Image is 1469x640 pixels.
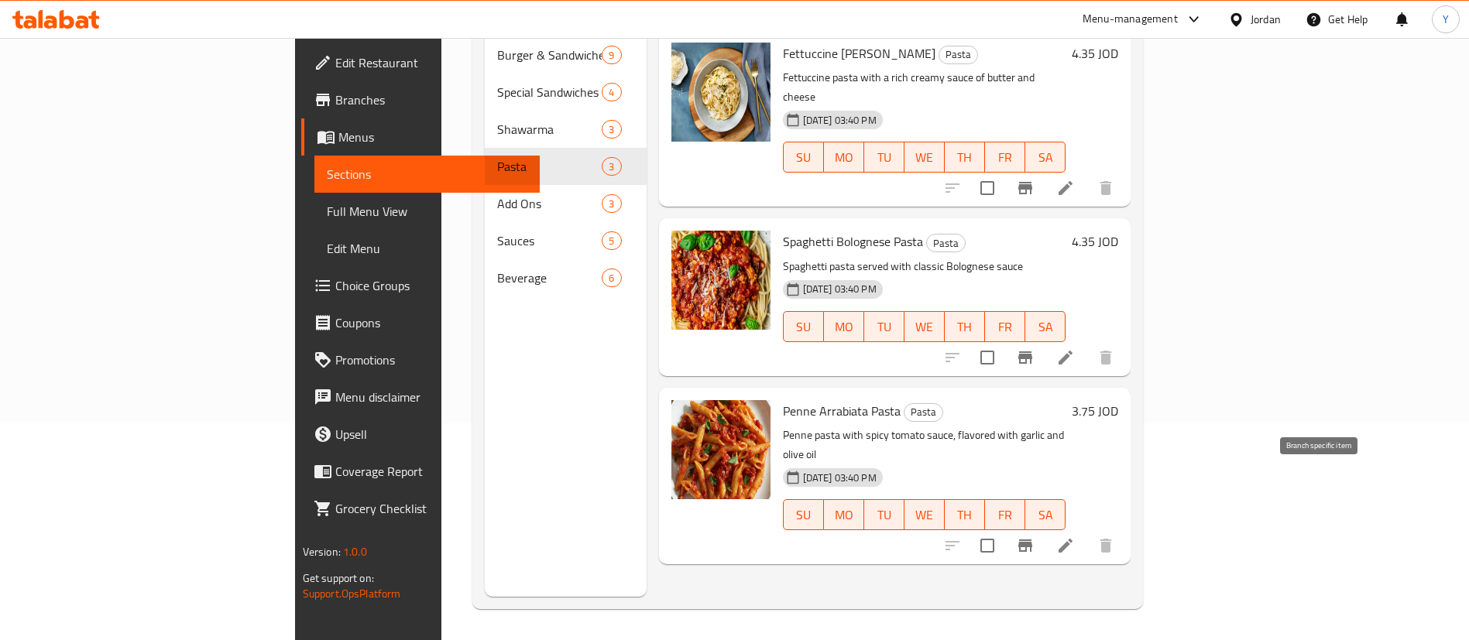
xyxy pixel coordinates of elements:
span: Menu disclaimer [335,388,528,406]
button: SA [1025,142,1066,173]
div: Shawarma3 [485,111,647,148]
span: 3 [602,197,620,211]
button: SU [783,311,824,342]
a: Menus [301,118,541,156]
span: Grocery Checklist [335,499,528,518]
div: items [602,83,621,101]
span: 6 [602,271,620,286]
span: FR [991,146,1019,169]
h6: 4.35 JOD [1072,43,1118,64]
a: Full Menu View [314,193,541,230]
span: MO [830,146,858,169]
span: Full Menu View [327,202,528,221]
span: FR [991,316,1019,338]
span: SA [1031,504,1059,526]
a: Edit menu item [1056,348,1075,367]
button: SU [783,499,824,530]
span: Select to update [971,529,1004,562]
span: Sections [327,165,528,183]
p: Penne pasta with spicy tomato sauce, flavored with garlic and olive oil [783,426,1066,464]
span: Edit Menu [327,239,528,258]
div: Menu-management [1083,10,1178,29]
a: Edit Menu [314,230,541,267]
button: SU [783,142,824,173]
span: Shawarma [497,120,602,139]
div: Sauces5 [485,222,647,259]
div: Pasta [939,46,978,64]
span: SU [790,504,818,526]
span: TH [951,146,979,169]
span: Version: [303,542,341,562]
span: 3 [602,159,620,174]
span: Coupons [335,313,528,332]
span: SA [1031,316,1059,338]
div: Burger & Sandwiches [497,46,602,64]
span: Spaghetti Bolognese Pasta [783,230,923,253]
span: TU [870,504,898,526]
span: Y [1443,11,1449,28]
span: Pasta [904,403,942,421]
button: WE [904,499,945,530]
span: TH [951,504,979,526]
div: Sauces [497,231,602,250]
span: Upsell [335,425,528,443]
button: MO [824,499,864,530]
span: Penne Arrabiata Pasta [783,399,901,423]
button: delete [1087,527,1124,564]
button: WE [904,311,945,342]
h6: 3.75 JOD [1072,400,1118,422]
a: Coverage Report [301,453,541,490]
button: SA [1025,499,1066,530]
a: Edit menu item [1056,179,1075,197]
div: Jordan [1251,11,1281,28]
button: MO [824,311,864,342]
div: items [602,157,621,176]
span: FR [991,504,1019,526]
a: Upsell [301,416,541,453]
div: items [602,194,621,213]
span: Menus [338,128,528,146]
button: TH [945,142,985,173]
div: Beverage6 [485,259,647,296]
a: Promotions [301,341,541,378]
div: items [602,231,621,250]
button: TU [864,142,904,173]
span: Special Sandwiches [497,83,602,101]
span: Edit Restaurant [335,53,528,72]
a: Edit Restaurant [301,44,541,81]
span: [DATE] 03:40 PM [797,282,883,296]
span: Branches [335,91,528,109]
button: TH [945,499,985,530]
span: Choice Groups [335,276,528,295]
button: Branch-specific-item [1007,527,1044,564]
div: Burger & Sandwiches9 [485,36,647,74]
a: Menu disclaimer [301,378,541,416]
p: Spaghetti pasta served with classic Bolognese sauce [783,257,1066,276]
div: Pasta [926,234,966,252]
button: WE [904,142,945,173]
img: Spaghetti Bolognese Pasta [671,231,771,330]
span: Select to update [971,341,1004,374]
button: FR [985,142,1025,173]
button: Branch-specific-item [1007,169,1044,207]
a: Grocery Checklist [301,490,541,527]
span: 3 [602,122,620,137]
button: Branch-specific-item [1007,339,1044,376]
span: MO [830,504,858,526]
span: WE [911,504,939,526]
a: Choice Groups [301,267,541,304]
span: Select to update [971,172,1004,204]
button: TU [864,311,904,342]
span: Pasta [497,157,602,176]
span: [DATE] 03:40 PM [797,113,883,128]
div: items [602,269,621,287]
div: items [602,120,621,139]
span: Add Ons [497,194,602,213]
h6: 4.35 JOD [1072,231,1118,252]
span: Coverage Report [335,462,528,481]
a: Coupons [301,304,541,341]
span: 4 [602,85,620,100]
button: MO [824,142,864,173]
